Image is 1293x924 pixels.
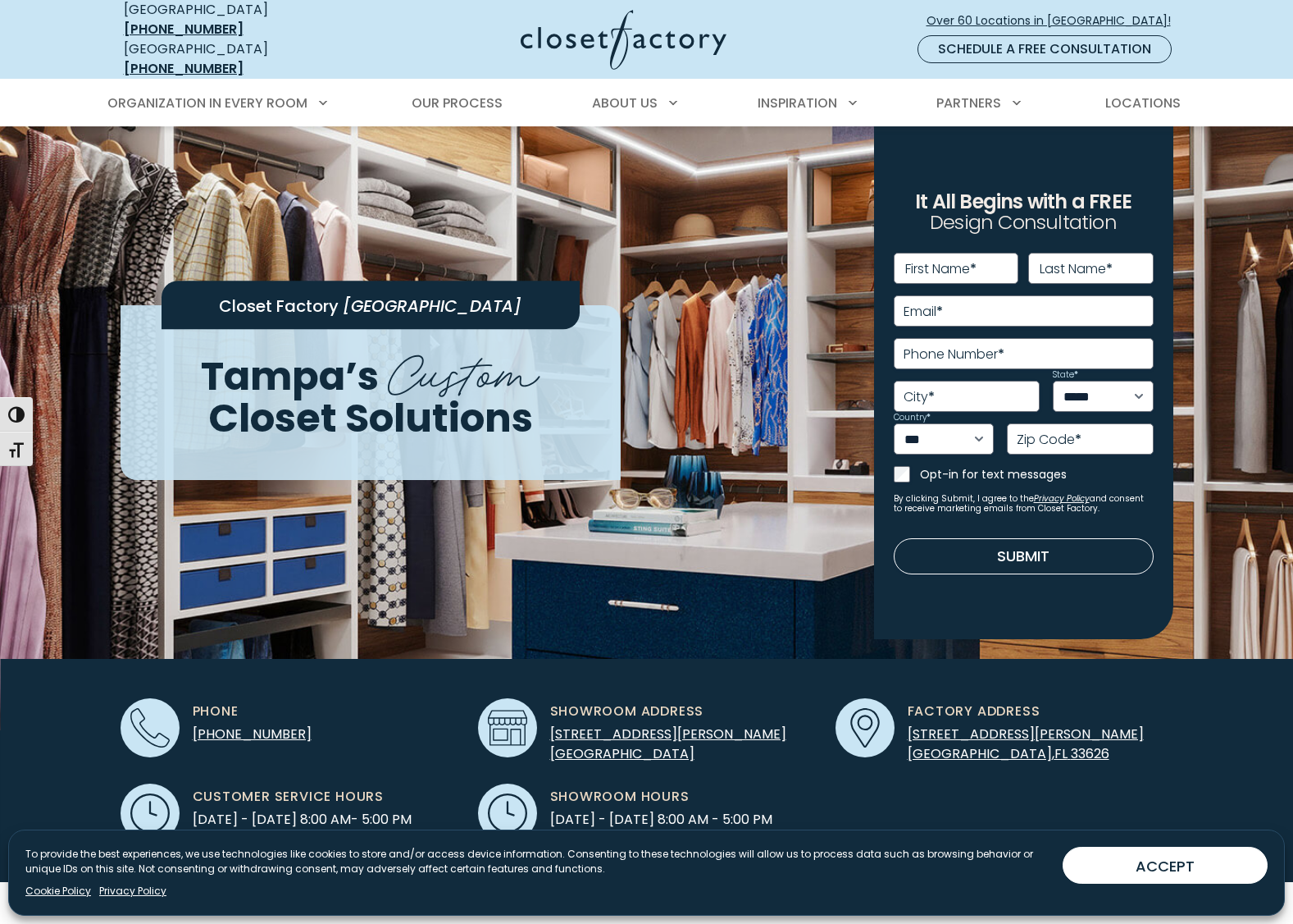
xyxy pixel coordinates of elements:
a: Over 60 Locations in [GEOGRAPHIC_DATA]! [926,7,1185,35]
label: First Name [905,263,977,276]
label: Opt-in for text messages [920,466,1154,483]
span: [STREET_ADDRESS][PERSON_NAME] [908,725,1144,743]
nav: Primary Menu [96,80,1198,126]
span: Organization in Every Room [107,94,307,112]
button: ACCEPT [1063,847,1268,884]
span: Phone [193,702,239,721]
span: Custom [388,332,540,406]
a: Privacy Policy [1034,492,1090,505]
a: [PHONE_NUMBER] [124,20,244,39]
span: Inspiration [758,94,837,112]
span: [DATE] - [DATE] 8:00 AM- 5:00 PM [193,810,412,830]
span: Showroom Address [550,702,704,721]
span: It All Begins with a FREE [915,188,1131,215]
span: [GEOGRAPHIC_DATA] [908,744,1052,763]
span: FL [1054,744,1068,763]
a: [PHONE_NUMBER] [124,59,244,78]
span: Our Process [412,94,503,112]
a: [STREET_ADDRESS][PERSON_NAME][GEOGRAPHIC_DATA] [550,725,786,763]
span: Showroom Hours [550,787,690,807]
span: 33626 [1071,744,1109,763]
a: [PHONE_NUMBER] [193,725,312,743]
p: To provide the best experiences, we use technologies like cookies to store and/or access device i... [25,847,1049,876]
div: [GEOGRAPHIC_DATA] [124,39,362,79]
span: About Us [592,94,658,112]
span: Partners [936,94,1001,112]
a: [STREET_ADDRESS][PERSON_NAME] [GEOGRAPHIC_DATA],FL 33626 [908,725,1144,763]
label: Country [894,414,931,422]
a: Cookie Policy [25,884,91,899]
small: By clicking Submit, I agree to the and consent to receive marketing emails from Closet Factory. [894,494,1154,514]
span: Closet Factory [219,295,339,318]
img: Closet Factory Logo [521,10,726,70]
a: Schedule a Free Consultation [917,35,1172,63]
label: City [904,391,935,404]
span: [DATE] - [DATE] 8:00 AM - 5:00 PM [550,810,772,830]
span: Design Consultation [930,209,1117,236]
label: Phone Number [904,348,1004,361]
span: [GEOGRAPHIC_DATA] [343,295,521,318]
a: Privacy Policy [99,884,166,899]
span: Customer Service Hours [193,787,385,807]
span: Closet Solutions [208,390,533,445]
span: Over 60 Locations in [GEOGRAPHIC_DATA]! [926,12,1184,30]
label: Email [904,305,943,318]
label: Last Name [1040,263,1113,276]
button: Submit [894,538,1154,574]
label: State [1053,371,1078,379]
span: Factory Address [908,702,1040,721]
span: Tampa’s [201,349,379,404]
span: Locations [1105,94,1181,112]
label: Zip Code [1017,433,1081,446]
